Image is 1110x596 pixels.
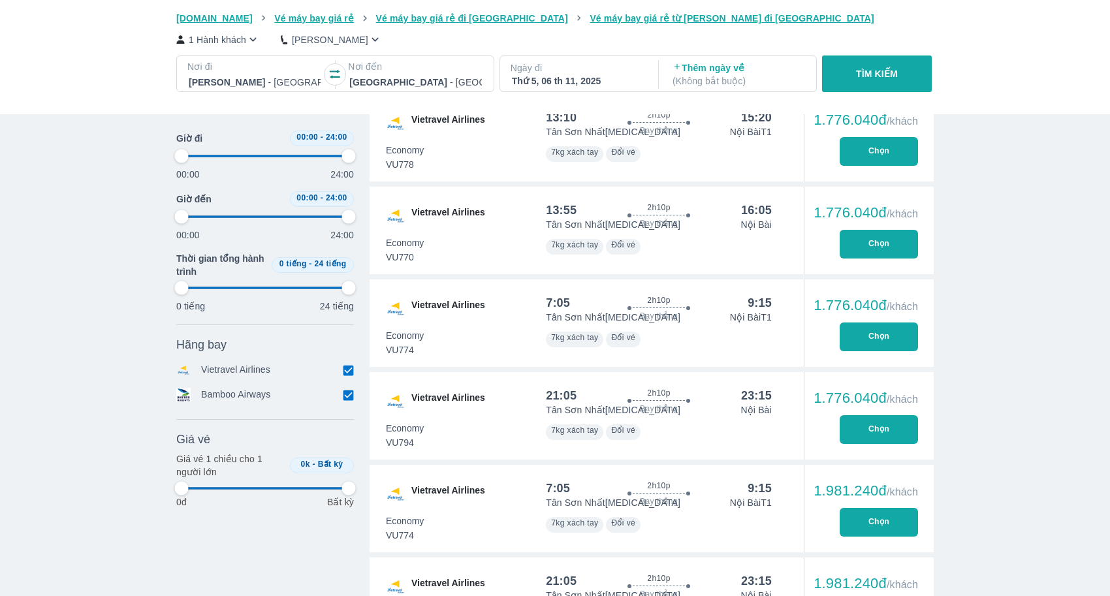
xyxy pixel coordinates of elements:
p: 0đ [176,495,187,509]
span: - [313,460,315,469]
p: Tân Sơn Nhất [MEDICAL_DATA] [546,125,680,138]
span: VU778 [386,158,424,171]
p: Nội Bài T1 [730,496,772,509]
span: 00:00 [296,133,318,142]
span: VU774 [386,343,424,356]
span: Đổi vé [611,240,635,249]
button: TÌM KIẾM [822,55,931,92]
span: /khách [887,579,918,590]
span: [DOMAIN_NAME] [176,13,253,24]
span: Thời gian tổng hành trình [176,252,266,278]
span: Giá vé [176,431,210,447]
div: 23:15 [741,388,772,403]
span: 7kg xách tay [551,240,598,249]
p: 24:00 [330,168,354,181]
span: Đổi vé [611,518,635,527]
span: 2h10p [647,480,670,491]
span: Vietravel Airlines [411,113,485,134]
p: Tân Sơn Nhất [MEDICAL_DATA] [546,496,680,509]
span: 00:00 [296,193,318,202]
span: Vé máy bay giá rẻ từ [PERSON_NAME] đi [GEOGRAPHIC_DATA] [590,13,874,24]
p: Nội Bài T1 [730,311,772,324]
div: 1.776.040đ [814,298,918,313]
button: Chọn [840,415,918,444]
span: 0 tiếng [279,259,307,268]
p: Tân Sơn Nhất [MEDICAL_DATA] [546,218,680,231]
span: Economy [386,514,424,527]
img: VU [385,484,406,505]
p: Nội Bài T1 [730,125,772,138]
span: Vé máy bay giá rẻ [274,13,354,24]
span: Vietravel Airlines [411,391,485,412]
p: Tân Sơn Nhất [MEDICAL_DATA] [546,403,680,416]
span: Vé máy bay giá rẻ đi [GEOGRAPHIC_DATA] [376,13,568,24]
button: 1 Hành khách [176,33,260,46]
span: 7kg xách tay [551,148,598,157]
span: /khách [887,116,918,127]
span: Giờ đi [176,132,202,145]
div: 7:05 [546,295,570,311]
img: VU [385,298,406,319]
span: Vietravel Airlines [411,206,485,227]
div: 15:20 [741,110,772,125]
p: Vietravel Airlines [201,363,270,377]
span: 24 tiếng [315,259,347,268]
span: - [321,133,323,142]
span: - [309,259,311,268]
p: 0 tiếng [176,300,205,313]
span: Đổi vé [611,426,635,435]
div: 21:05 [546,388,577,403]
span: /khách [887,486,918,497]
p: 00:00 [176,168,200,181]
p: TÌM KIẾM [856,67,898,80]
span: Giờ đến [176,193,212,206]
span: Đổi vé [611,333,635,342]
span: Economy [386,329,424,342]
span: Bất kỳ [318,460,343,469]
span: 7kg xách tay [551,333,598,342]
span: /khách [887,394,918,405]
img: VU [385,206,406,227]
p: Ngày đi [511,61,645,74]
button: Chọn [840,508,918,537]
p: Bamboo Airways [201,388,270,402]
div: 13:10 [546,110,577,125]
p: 00:00 [176,228,200,242]
span: 7kg xách tay [551,518,598,527]
span: Hãng bay [176,337,227,353]
div: 23:15 [741,573,772,589]
p: Nơi đi [187,60,322,73]
p: Giá vé 1 chiều cho 1 người lớn [176,452,285,478]
span: /khách [887,208,918,219]
span: Economy [386,144,424,157]
button: [PERSON_NAME] [281,33,382,46]
div: 1.981.240đ [814,576,918,591]
nav: breadcrumb [176,12,934,25]
span: VU770 [386,251,424,264]
p: 24:00 [330,228,354,242]
p: ( Không bắt buộc ) [673,74,804,87]
div: Thứ 5, 06 th 11, 2025 [512,74,644,87]
div: 1.776.040đ [814,390,918,406]
p: Tân Sơn Nhất [MEDICAL_DATA] [546,311,680,324]
img: VU [385,391,406,412]
div: 1.776.040đ [814,112,918,128]
span: Economy [386,236,424,249]
div: 13:55 [546,202,577,218]
p: Nội Bài [740,403,771,416]
span: 2h10p [647,573,670,584]
span: VU774 [386,529,424,542]
span: - [321,193,323,202]
span: 7kg xách tay [551,426,598,435]
span: Vietravel Airlines [411,484,485,505]
button: Chọn [840,230,918,259]
span: Vietravel Airlines [411,298,485,319]
div: 1.981.240đ [814,483,918,499]
span: 24:00 [326,133,347,142]
span: 0k [301,460,310,469]
span: Economy [386,422,424,435]
span: 2h10p [647,202,670,213]
p: Thêm ngày về [673,61,804,87]
div: 9:15 [748,480,772,496]
span: Đổi vé [611,148,635,157]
